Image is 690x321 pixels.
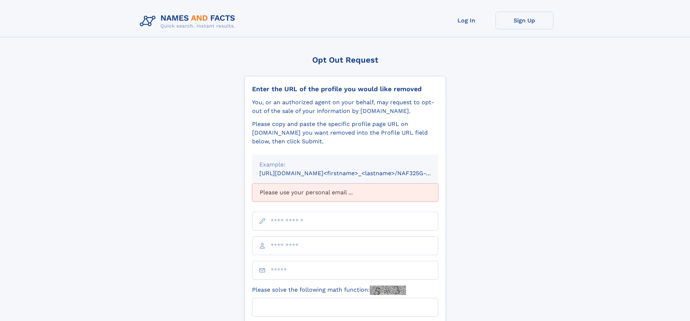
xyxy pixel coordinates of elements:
div: Please copy and paste the specific profile page URL on [DOMAIN_NAME] you want removed into the Pr... [252,120,438,146]
div: Opt Out Request [244,55,446,64]
div: Please use your personal email ... [252,183,438,202]
img: Logo Names and Facts [137,12,241,31]
div: Example: [259,160,431,169]
a: Log In [438,12,495,29]
div: Enter the URL of the profile you would like removed [252,85,438,93]
small: [URL][DOMAIN_NAME]<firstname>_<lastname>/NAF325G-xxxxxxxx [259,170,452,177]
div: You, or an authorized agent on your behalf, may request to opt-out of the sale of your informatio... [252,98,438,115]
a: Sign Up [495,12,553,29]
label: Please solve the following math function: [252,286,406,295]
